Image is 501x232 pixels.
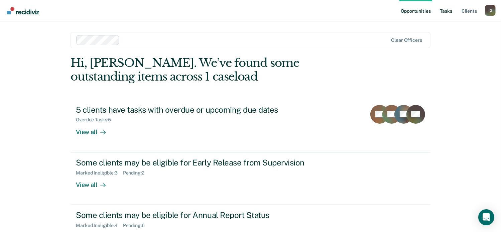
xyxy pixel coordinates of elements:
div: Some clients may be eligible for Annual Report Status [76,210,310,220]
a: Some clients may be eligible for Early Release from SupervisionMarked Ineligible:3Pending:2View all [71,152,430,205]
div: View all [76,176,113,189]
div: Overdue Tasks : 5 [76,117,116,123]
div: Marked Ineligible : 3 [76,170,123,176]
div: Clear officers [391,37,422,43]
div: Some clients may be eligible for Early Release from Supervision [76,158,310,167]
div: Pending : 6 [123,223,150,228]
div: Hi, [PERSON_NAME]. We’ve found some outstanding items across 1 caseload [71,56,358,84]
button: Profile dropdown button [485,5,496,16]
div: Open Intercom Messenger [478,209,494,225]
a: 5 clients have tasks with overdue or upcoming due datesOverdue Tasks:5View all [71,100,430,152]
img: Recidiviz [7,7,39,14]
div: I G [485,5,496,16]
div: Marked Ineligible : 4 [76,223,123,228]
div: Pending : 2 [123,170,150,176]
div: View all [76,123,113,136]
div: 5 clients have tasks with overdue or upcoming due dates [76,105,310,115]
